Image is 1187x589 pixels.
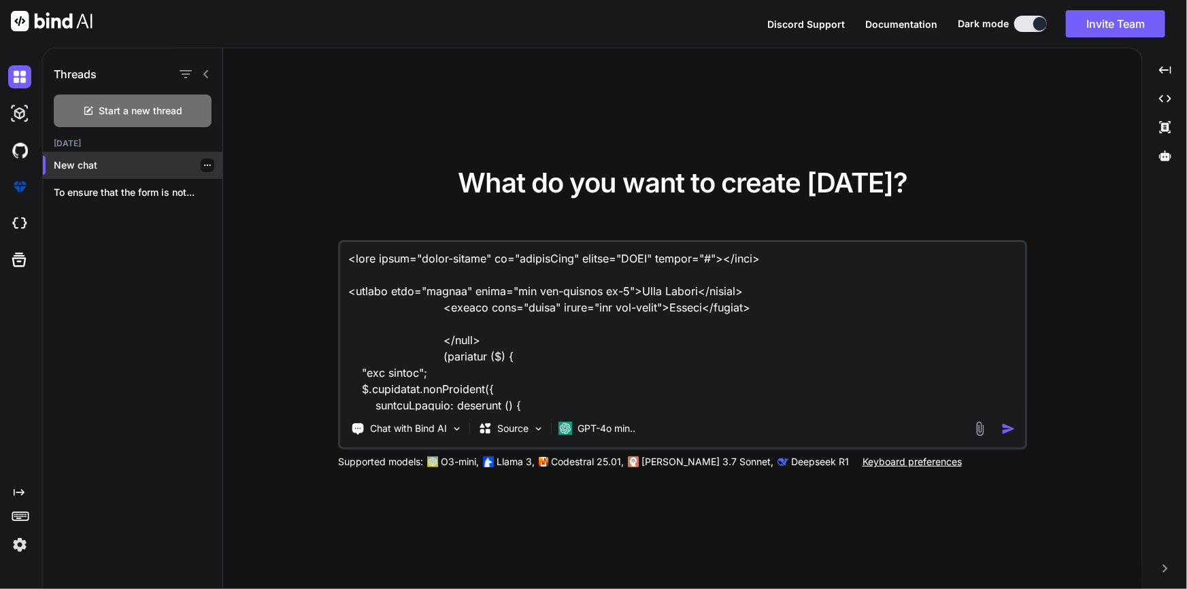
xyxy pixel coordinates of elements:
[8,65,31,88] img: darkChat
[767,17,845,31] button: Discord Support
[497,455,535,469] p: Llama 3,
[1002,422,1016,436] img: icon
[8,102,31,125] img: darkAi-studio
[458,166,907,199] span: What do you want to create [DATE]?
[8,212,31,235] img: cloudideIcon
[1066,10,1165,37] button: Invite Team
[340,242,1026,411] textarea: <lore ipsum="dolor-sitame" co="adipisCing" elitse="DOEI" tempor="#"></inci> <utlabo etdo="magnaa"...
[99,104,183,118] span: Start a new thread
[338,455,423,469] p: Supported models:
[8,139,31,162] img: githubDark
[865,18,937,30] span: Documentation
[628,456,639,467] img: claude
[8,533,31,556] img: settings
[863,455,962,469] p: Keyboard preferences
[483,456,494,467] img: Llama2
[451,423,463,435] img: Pick Tools
[767,18,845,30] span: Discord Support
[958,17,1009,31] span: Dark mode
[427,456,438,467] img: GPT-4
[641,455,773,469] p: [PERSON_NAME] 3.7 Sonnet,
[8,175,31,199] img: premium
[533,423,544,435] img: Pick Models
[558,422,572,435] img: GPT-4o mini
[54,158,222,172] p: New chat
[497,422,529,435] p: Source
[43,138,222,149] h2: [DATE]
[551,455,624,469] p: Codestral 25.01,
[791,455,849,469] p: Deepseek R1
[11,11,93,31] img: Bind AI
[578,422,635,435] p: GPT-4o min..
[441,455,479,469] p: O3-mini,
[973,421,988,437] img: attachment
[54,66,97,82] h1: Threads
[865,17,937,31] button: Documentation
[370,422,447,435] p: Chat with Bind AI
[778,456,788,467] img: claude
[54,186,222,199] p: To ensure that the form is not...
[539,457,548,467] img: Mistral-AI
